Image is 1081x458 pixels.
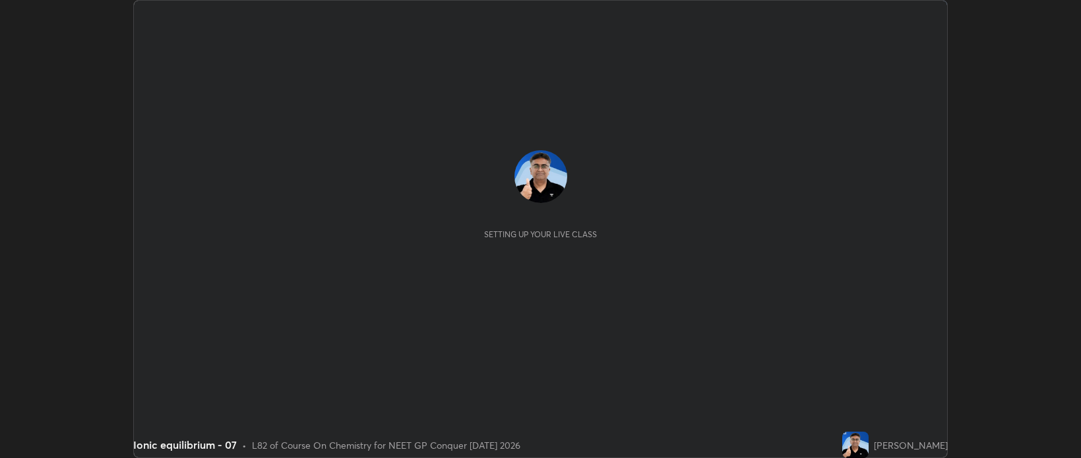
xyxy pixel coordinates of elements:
div: • [242,438,247,452]
div: Setting up your live class [484,229,597,239]
div: Ionic equilibrium - 07 [133,437,237,453]
img: 70078ab83c4441578058b208f417289e.jpg [842,432,869,458]
div: [PERSON_NAME] [874,438,948,452]
img: 70078ab83c4441578058b208f417289e.jpg [514,150,567,203]
div: L82 of Course On Chemistry for NEET GP Conquer [DATE] 2026 [252,438,520,452]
